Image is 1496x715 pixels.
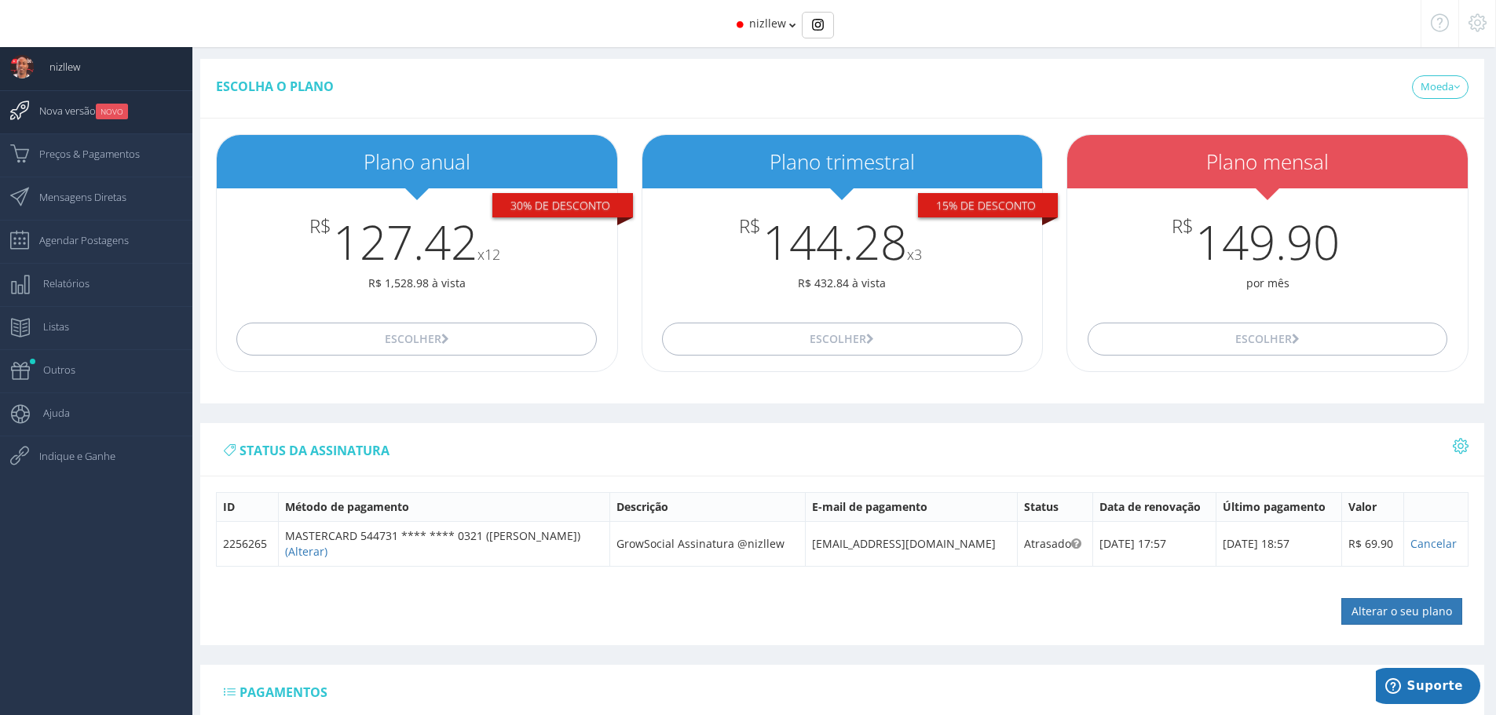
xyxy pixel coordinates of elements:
[10,55,34,78] img: User Image
[1341,521,1404,566] td: R$ 69.90
[1093,492,1216,521] th: Data de renovação
[1410,536,1457,551] a: Cancelar
[662,323,1022,356] button: Escolher
[27,350,75,389] span: Outros
[642,216,1043,268] h3: 144.28
[610,521,805,566] td: GrowSocial Assinatura @nizllew
[1341,598,1462,625] input: Alterar o seu plano
[278,521,610,566] td: MASTERCARD 544731 **** **** 0321 ([PERSON_NAME])
[802,12,834,38] div: Basic example
[1017,521,1093,566] td: Atrasado
[1067,151,1468,173] h2: Plano mensal
[217,492,279,521] th: ID
[1172,216,1194,236] span: R$
[1088,323,1448,356] button: Escolher
[1067,275,1468,291] p: por mês
[27,393,70,432] span: Ajuda
[278,492,610,521] th: Método de pagamento
[749,16,786,31] span: nizllew
[907,245,922,264] small: x3
[27,307,69,346] span: Listas
[477,245,500,264] small: x12
[236,323,597,356] button: Escolher
[240,684,327,701] span: Pagamentos
[1093,521,1216,566] td: [DATE] 17:57
[240,442,390,459] span: status da assinatura
[216,78,334,95] span: Escolha o plano
[24,91,128,130] span: Nova versão
[1341,492,1404,521] th: Valor
[1017,492,1093,521] th: Status
[492,193,633,218] div: 30% De desconto
[805,492,1017,521] th: E-mail de pagamento
[1216,492,1341,521] th: Último pagamento
[309,216,331,236] span: R$
[34,47,80,86] span: nizllew
[610,492,805,521] th: Descrição
[217,151,617,173] h2: Plano anual
[642,151,1043,173] h2: Plano trimestral
[1412,75,1469,99] a: Moeda
[217,275,617,291] p: R$ 1,528.98 à vista
[739,216,761,236] span: R$
[642,275,1043,291] p: R$ 432.84 à vista
[217,521,279,566] td: 2256265
[1216,521,1341,566] td: [DATE] 18:57
[24,134,140,173] span: Preços & Pagamentos
[1067,216,1468,268] h3: 149.90
[24,221,129,260] span: Agendar Postagens
[1376,668,1480,707] iframe: Abre um widget para que você possa encontrar mais informações
[96,104,128,119] small: NOVO
[24,177,126,217] span: Mensagens Diretas
[285,544,327,559] a: (Alterar)
[27,264,90,303] span: Relatórios
[918,193,1059,218] div: 15% De desconto
[812,19,824,31] img: Instagram_simple_icon.svg
[217,216,617,268] h3: 127.42
[805,521,1017,566] td: [EMAIL_ADDRESS][DOMAIN_NAME]
[24,436,115,476] span: Indique e Ganhe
